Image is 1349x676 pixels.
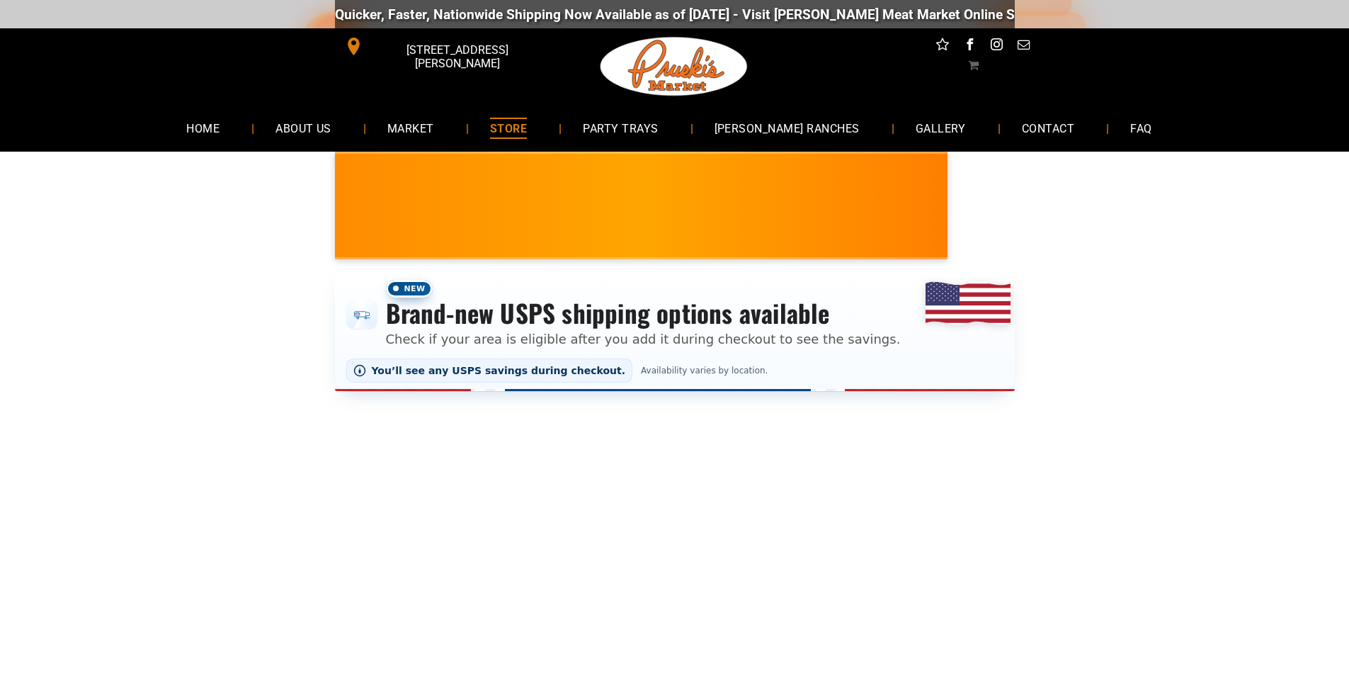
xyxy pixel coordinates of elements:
div: Quicker, Faster, Nationwide Shipping Now Available as of [DATE] - Visit [PERSON_NAME] Meat Market... [324,6,1182,23]
a: GALLERY [894,109,987,147]
span: Availability varies by location. [638,366,770,376]
span: [PERSON_NAME] MARKET [933,215,1212,238]
a: instagram [987,35,1006,57]
img: Pruski-s+Market+HQ+Logo2-1920w.png [598,28,751,105]
div: Shipping options announcement [335,271,1015,391]
a: STORE [469,109,548,147]
a: HOME [165,109,241,147]
a: PARTY TRAYS [562,109,679,147]
a: email [1014,35,1032,57]
a: MARKET [366,109,455,147]
span: You’ll see any USPS savings during checkout. [372,365,626,376]
a: [PERSON_NAME] RANCHES [693,109,881,147]
p: Check if your area is eligible after you add it during checkout to see the savings. [386,329,901,349]
a: Social network [933,35,952,57]
a: FAQ [1109,109,1173,147]
span: [STREET_ADDRESS][PERSON_NAME] [365,36,548,77]
a: ABOUT US [254,109,353,147]
h3: Brand-new USPS shipping options available [386,298,901,329]
a: [STREET_ADDRESS][PERSON_NAME] [335,35,552,57]
span: New [386,280,433,298]
a: facebook [960,35,979,57]
a: CONTACT [1001,109,1095,147]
